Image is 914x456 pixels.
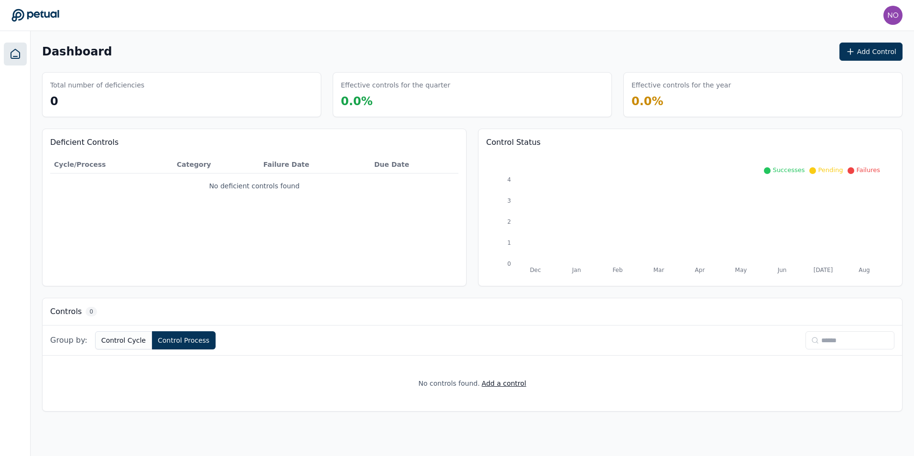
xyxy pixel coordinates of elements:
[859,267,870,273] tspan: Aug
[814,267,833,273] tspan: [DATE]
[507,197,511,204] tspan: 3
[695,267,705,273] tspan: Apr
[418,379,479,388] div: No controls found.
[50,95,58,108] span: 0
[86,307,97,316] span: 0
[530,267,541,273] tspan: Dec
[341,80,450,90] h3: Effective controls for the quarter
[653,267,664,273] tspan: Mar
[260,156,370,174] th: Failure Date
[856,166,880,174] span: Failures
[11,9,59,22] a: Go to Dashboard
[777,267,787,273] tspan: Jun
[50,137,458,148] h3: Deficient Controls
[482,379,526,388] button: Add a control
[173,156,260,174] th: Category
[4,43,27,65] a: Dashboard
[486,137,894,148] h3: Control Status
[612,267,622,273] tspan: Feb
[631,80,731,90] h3: Effective controls for the year
[152,331,216,349] button: Control Process
[507,218,511,225] tspan: 2
[50,335,87,346] span: Group by:
[341,95,373,108] span: 0.0 %
[50,174,458,199] td: No deficient controls found
[507,261,511,267] tspan: 0
[773,166,805,174] span: Successes
[50,80,144,90] h3: Total number of deficiencies
[50,306,82,317] h3: Controls
[883,6,903,25] img: norman.gutierrez@bhn.com
[42,44,112,59] h1: Dashboard
[507,176,511,183] tspan: 4
[631,95,664,108] span: 0.0 %
[839,43,903,61] button: Add Control
[370,156,458,174] th: Due Date
[50,156,173,174] th: Cycle/Process
[95,331,152,349] button: Control Cycle
[735,267,747,273] tspan: May
[507,239,511,246] tspan: 1
[572,267,581,273] tspan: Jan
[818,166,843,174] span: Pending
